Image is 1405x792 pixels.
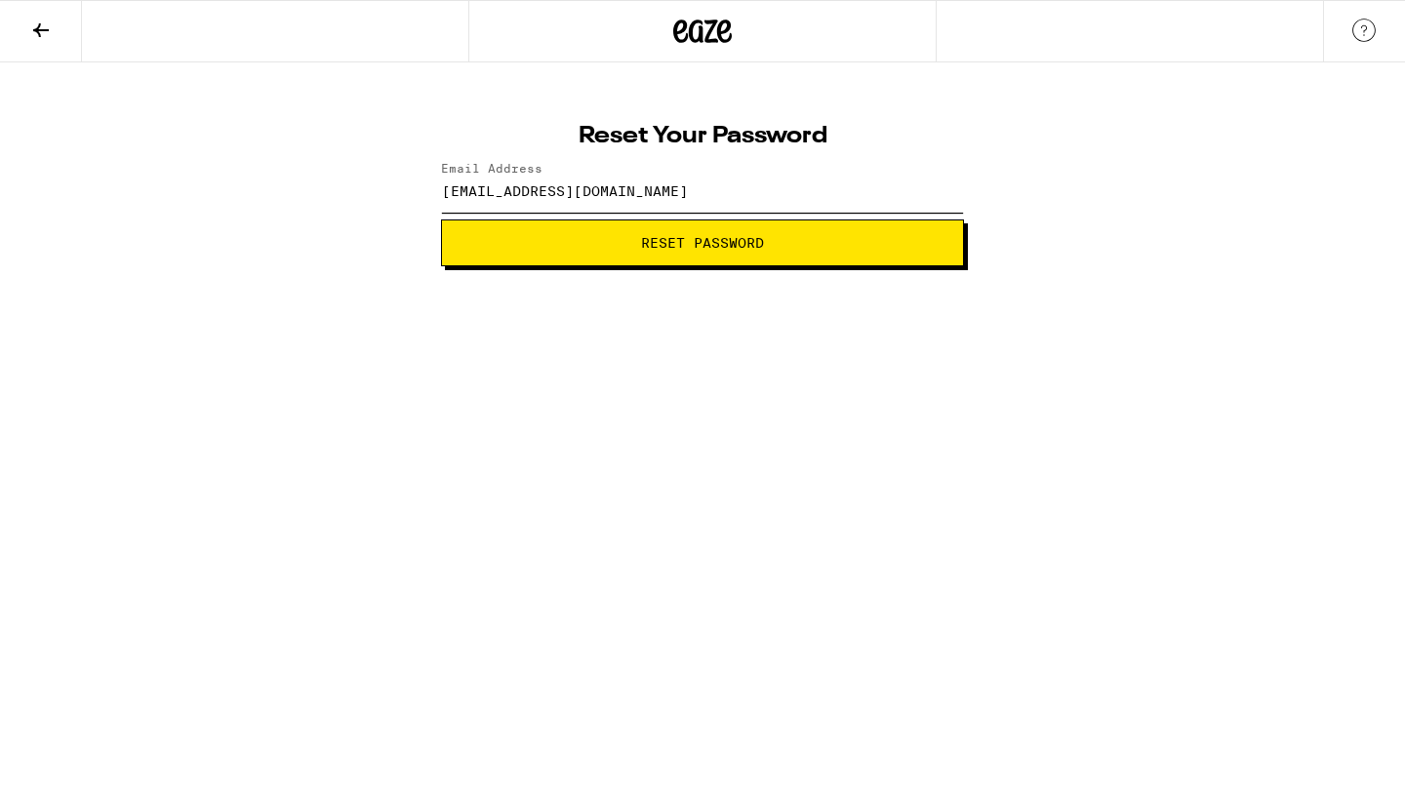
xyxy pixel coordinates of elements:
input: Email Address [441,169,964,213]
span: Reset Password [641,236,764,250]
span: Hi. Need any help? [12,14,140,29]
button: Reset Password [441,219,964,266]
h1: Reset Your Password [441,125,964,148]
label: Email Address [441,162,542,175]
